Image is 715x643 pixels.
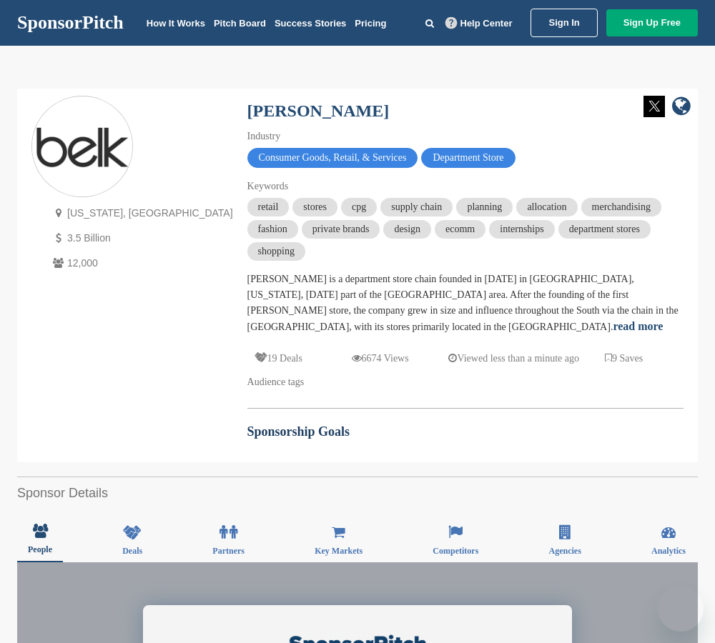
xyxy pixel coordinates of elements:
[605,349,643,367] p: 9 Saves
[247,220,298,239] span: fashion
[122,547,142,555] span: Deals
[247,101,390,120] a: [PERSON_NAME]
[302,220,380,239] span: private brands
[17,484,698,503] h2: Sponsor Details
[581,198,661,216] span: merchandising
[548,547,581,555] span: Agencies
[643,96,665,117] img: Twitter white
[247,198,290,216] span: retail
[380,198,453,216] span: supply chain
[214,18,266,29] a: Pitch Board
[651,547,686,555] span: Analytics
[212,547,245,555] span: Partners
[489,220,554,239] span: internships
[672,96,691,119] a: company link
[247,179,684,194] div: Keywords
[32,97,132,197] img: Sponsorpitch & Belk
[255,349,302,367] p: 19 Deals
[448,349,579,367] p: Viewed less than a minute ago
[352,349,409,367] p: 6674 Views
[355,18,386,29] a: Pricing
[49,204,233,222] p: [US_STATE], [GEOGRAPHIC_DATA]
[275,18,346,29] a: Success Stories
[49,254,233,272] p: 12,000
[315,547,363,555] span: Key Markets
[292,198,337,216] span: stores
[421,148,515,168] span: Department Store
[247,374,684,390] div: Audience tags
[516,198,577,216] span: allocation
[247,129,684,144] div: Industry
[147,18,205,29] a: How It Works
[443,15,516,31] a: Help Center
[433,547,478,555] span: Competitors
[341,198,377,216] span: cpg
[558,220,651,239] span: department stores
[383,220,431,239] span: design
[17,14,124,32] a: SponsorPitch
[247,242,305,261] span: shopping
[456,198,513,216] span: planning
[613,320,663,332] a: read more
[606,9,698,36] a: Sign Up Free
[247,148,418,168] span: Consumer Goods, Retail, & Services
[49,229,233,247] p: 3.5 Billion
[247,422,684,442] h2: Sponsorship Goals
[435,220,485,239] span: ecomm
[28,545,52,554] span: People
[658,586,704,632] iframe: Button to launch messaging window
[531,9,597,37] a: Sign In
[247,271,684,335] div: [PERSON_NAME] is a department store chain founded in [DATE] in [GEOGRAPHIC_DATA], [US_STATE], [DA...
